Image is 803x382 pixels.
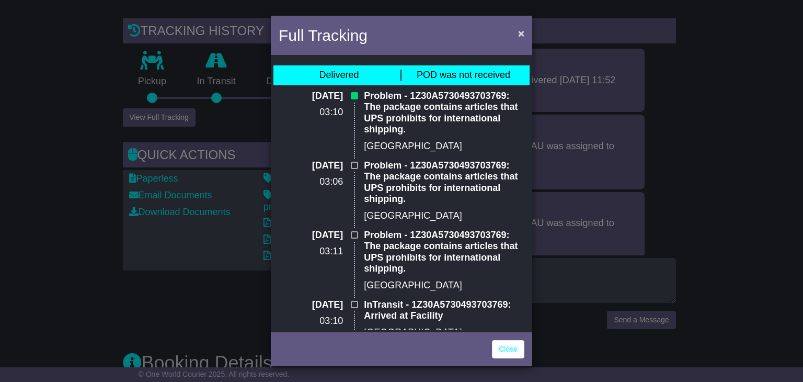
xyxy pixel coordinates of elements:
[279,299,343,311] p: [DATE]
[364,141,524,152] p: [GEOGRAPHIC_DATA]
[364,327,524,339] p: [GEOGRAPHIC_DATA]
[417,70,510,80] span: POD was not received
[513,23,530,44] button: Close
[364,299,524,322] p: InTransit - 1Z30A5730493703769: Arrived at Facility
[492,340,524,358] a: Close
[364,91,524,136] p: Problem - 1Z30A5730493703769: The package contains articles that UPS prohibits for international ...
[364,280,524,291] p: [GEOGRAPHIC_DATA]
[279,24,368,47] h4: Full Tracking
[518,27,524,39] span: ×
[364,210,524,222] p: [GEOGRAPHIC_DATA]
[279,160,343,172] p: [DATE]
[319,70,359,81] div: Delivered
[364,160,524,205] p: Problem - 1Z30A5730493703769: The package contains articles that UPS prohibits for international ...
[279,230,343,241] p: [DATE]
[279,91,343,102] p: [DATE]
[279,246,343,257] p: 03:11
[364,230,524,275] p: Problem - 1Z30A5730493703769: The package contains articles that UPS prohibits for international ...
[279,176,343,188] p: 03:06
[279,107,343,118] p: 03:10
[279,316,343,327] p: 03:10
